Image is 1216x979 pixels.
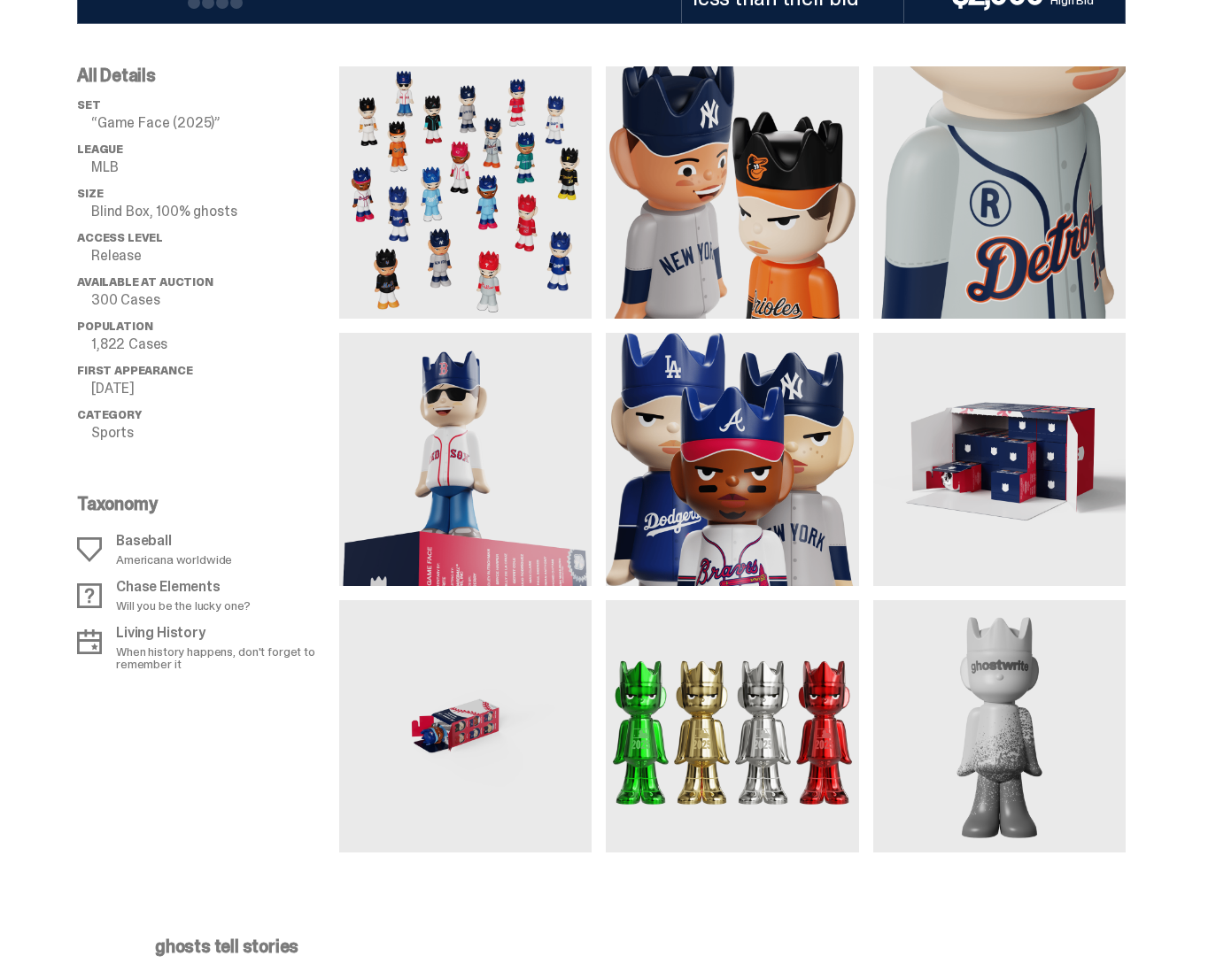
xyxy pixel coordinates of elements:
p: All Details [77,66,339,84]
img: media gallery image [339,333,592,585]
span: Access Level [77,230,163,245]
p: Americana worldwide [116,553,232,566]
p: Will you be the lucky one? [116,599,250,612]
img: media gallery image [339,66,592,319]
img: media gallery image [606,66,858,319]
span: Category [77,407,142,422]
span: First Appearance [77,363,192,378]
span: Available at Auction [77,274,213,289]
p: Release [91,249,339,263]
p: 1,822 Cases [91,337,339,351]
span: set [77,97,101,112]
p: When history happens, don't forget to remember it [116,645,329,670]
img: media gallery image [606,600,858,852]
p: 300 Cases [91,293,339,307]
p: Taxonomy [77,495,329,513]
p: Sports [91,426,339,440]
p: “Game Face (2025)” [91,116,339,130]
span: Population [77,319,152,334]
img: media gallery image [873,66,1126,319]
p: Baseball [116,534,232,548]
img: media gallery image [873,600,1126,852]
p: [DATE] [91,382,339,396]
p: Blind Box, 100% ghosts [91,204,339,219]
p: ghosts tell stories [155,937,1048,955]
p: Living History [116,626,329,640]
img: media gallery image [873,333,1126,585]
p: Chase Elements [116,580,250,594]
img: media gallery image [339,600,592,852]
span: Size [77,186,103,201]
p: MLB [91,160,339,174]
span: League [77,142,123,157]
img: media gallery image [606,333,858,585]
